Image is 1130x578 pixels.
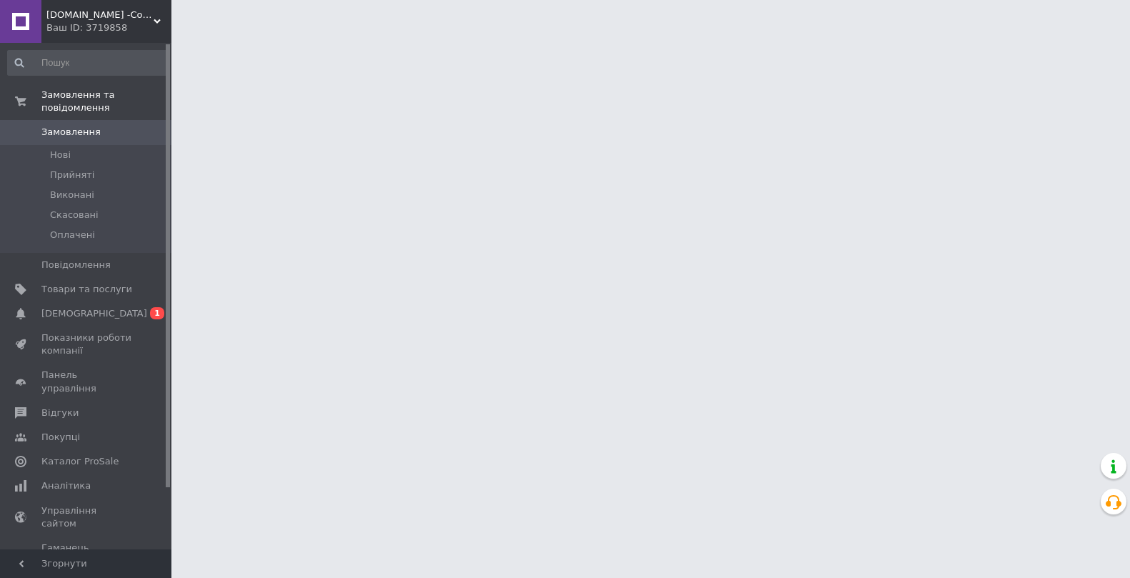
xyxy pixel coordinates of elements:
[46,9,154,21] span: avtonomca.com.ua -Сонячні електростанції
[50,189,94,201] span: Виконані
[41,332,132,357] span: Показники роботи компанії
[50,229,95,241] span: Оплачені
[41,455,119,468] span: Каталог ProSale
[41,504,132,530] span: Управління сайтом
[50,149,71,161] span: Нові
[41,369,132,394] span: Панель управління
[41,431,80,444] span: Покупці
[50,209,99,221] span: Скасовані
[7,50,169,76] input: Пошук
[41,259,111,271] span: Повідомлення
[150,307,164,319] span: 1
[41,407,79,419] span: Відгуки
[46,21,171,34] div: Ваш ID: 3719858
[50,169,94,181] span: Прийняті
[41,89,171,114] span: Замовлення та повідомлення
[41,307,147,320] span: [DEMOGRAPHIC_DATA]
[41,283,132,296] span: Товари та послуги
[41,542,132,567] span: Гаманець компанії
[41,126,101,139] span: Замовлення
[41,479,91,492] span: Аналітика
